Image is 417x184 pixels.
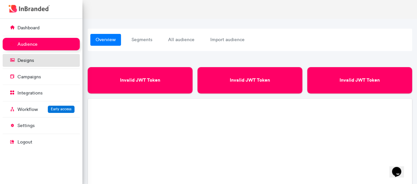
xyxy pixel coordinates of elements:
p: Workflow [17,106,38,113]
p: settings [17,122,35,129]
a: import audience [205,34,250,46]
p: dashboard [17,25,40,31]
p: integrations [17,90,43,96]
a: segments [126,34,158,46]
img: InBranded Logo [7,3,51,14]
p: logout [17,139,32,145]
a: all audience [163,34,200,46]
span: Invalid JWT Token [94,77,187,83]
span: Invalid JWT Token [313,77,406,83]
p: designs [17,57,34,64]
iframe: chat widget [389,158,410,177]
p: campaigns [17,74,41,80]
span: Early access [51,107,72,111]
span: Invalid JWT Token [203,77,296,83]
p: audience [17,41,38,48]
a: overview [90,34,121,46]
